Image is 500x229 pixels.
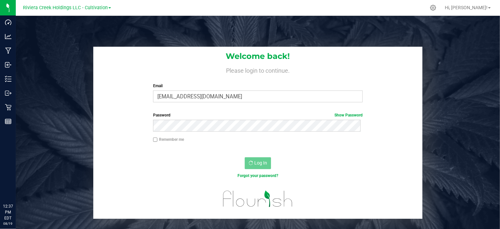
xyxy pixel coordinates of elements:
p: 12:37 PM EDT [3,203,13,221]
span: Riviera Creek Holdings LLC - Cultivation [23,5,108,11]
div: Manage settings [429,5,437,11]
label: Email [153,83,363,89]
label: Remember me [153,137,184,142]
inline-svg: Retail [5,104,11,111]
inline-svg: Reports [5,118,11,125]
iframe: Resource center [7,176,26,196]
inline-svg: Inventory [5,76,11,82]
a: Show Password [334,113,363,117]
inline-svg: Outbound [5,90,11,96]
span: Password [153,113,170,117]
span: Log In [254,160,267,165]
inline-svg: Inbound [5,62,11,68]
a: Forgot your password? [238,173,278,178]
inline-svg: Dashboard [5,19,11,26]
p: 08/19 [3,221,13,226]
inline-svg: Manufacturing [5,47,11,54]
inline-svg: Analytics [5,33,11,40]
h4: Please login to continue. [93,66,423,74]
h1: Welcome back! [93,52,423,61]
button: Log In [245,157,271,169]
span: Hi, [PERSON_NAME]! [445,5,488,10]
input: Remember me [153,138,158,142]
img: flourish_logo.svg [217,186,299,212]
iframe: Resource center unread badge [19,175,27,183]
